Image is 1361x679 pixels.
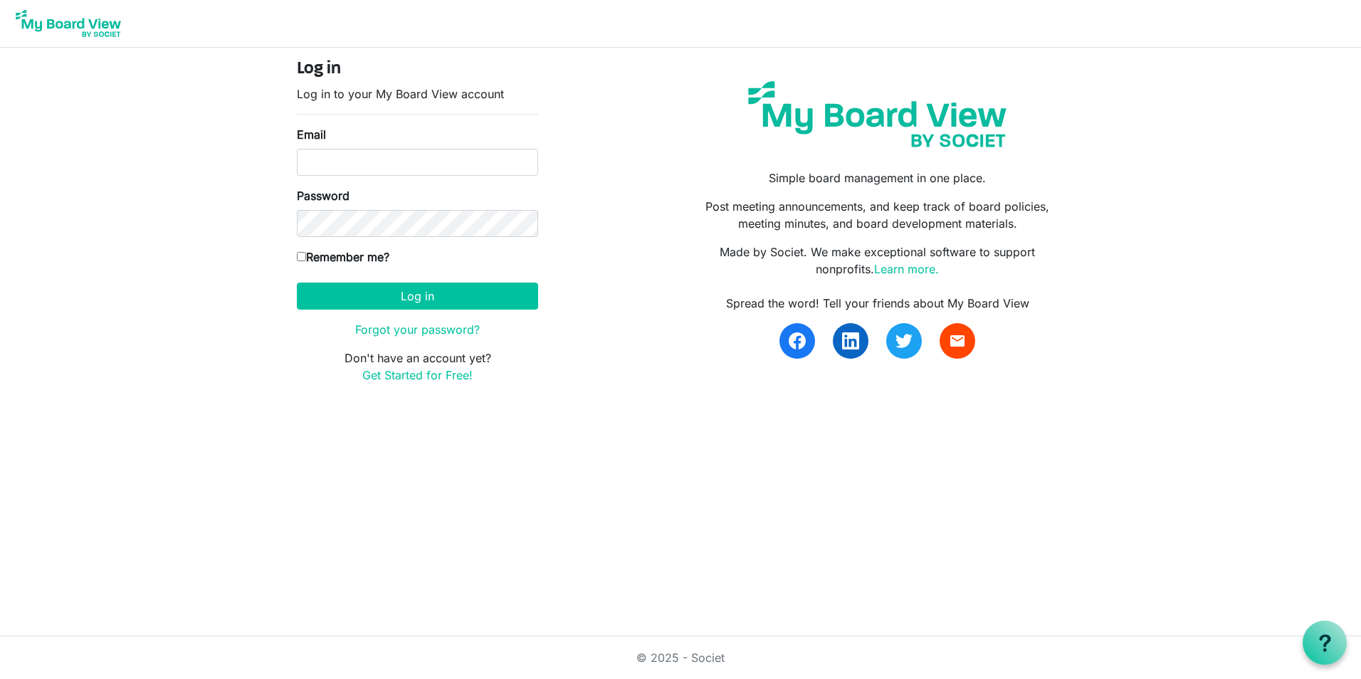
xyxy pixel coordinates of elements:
img: My Board View Logo [11,6,125,41]
img: my-board-view-societ.svg [737,70,1017,158]
p: Simple board management in one place. [691,169,1064,186]
button: Log in [297,283,538,310]
p: Made by Societ. We make exceptional software to support nonprofits. [691,243,1064,278]
h4: Log in [297,59,538,80]
a: email [940,323,975,359]
p: Post meeting announcements, and keep track of board policies, meeting minutes, and board developm... [691,198,1064,232]
a: © 2025 - Societ [636,651,725,665]
span: email [949,332,966,349]
img: linkedin.svg [842,332,859,349]
img: twitter.svg [895,332,913,349]
p: Log in to your My Board View account [297,85,538,102]
label: Email [297,126,326,143]
input: Remember me? [297,252,306,261]
div: Spread the word! Tell your friends about My Board View [691,295,1064,312]
a: Forgot your password? [355,322,480,337]
a: Learn more. [874,262,939,276]
p: Don't have an account yet? [297,349,538,384]
label: Remember me? [297,248,389,265]
img: facebook.svg [789,332,806,349]
label: Password [297,187,350,204]
a: Get Started for Free! [362,368,473,382]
